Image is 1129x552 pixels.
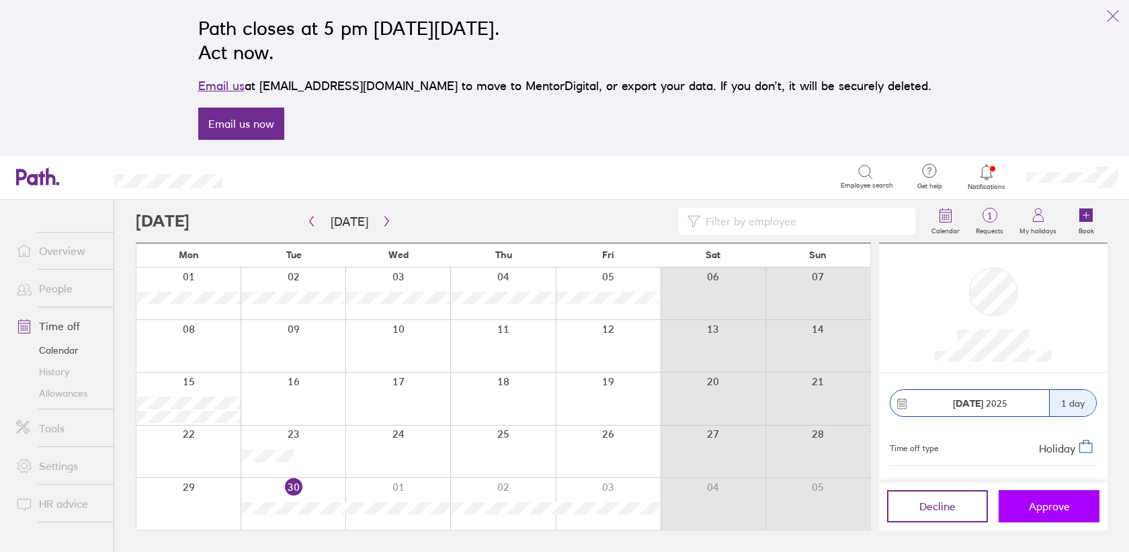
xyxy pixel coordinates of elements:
[965,163,1009,191] a: Notifications
[700,208,907,234] input: Filter by employee
[809,249,827,260] span: Sun
[919,500,956,512] span: Decline
[5,237,114,264] a: Overview
[388,249,409,260] span: Wed
[5,340,114,361] a: Calendar
[179,249,199,260] span: Mon
[1049,390,1096,416] div: 1 day
[5,275,114,302] a: People
[259,170,293,182] div: Search
[968,223,1011,235] label: Requests
[198,108,284,140] a: Email us now
[953,397,983,409] strong: [DATE]
[1029,500,1070,512] span: Approve
[5,383,114,404] a: Allowances
[999,490,1099,522] button: Approve
[841,182,893,190] span: Employee search
[198,77,931,95] p: at [EMAIL_ADDRESS][DOMAIN_NAME] to move to MentorDigital, or export your data. If you don’t, it w...
[198,79,245,93] a: Email us
[5,361,114,383] a: History
[923,200,968,243] a: Calendar
[968,200,1011,243] a: 1Requests
[953,398,1007,409] span: 2025
[706,249,720,260] span: Sat
[890,438,938,455] div: Time off type
[5,415,114,442] a: Tools
[5,313,114,340] a: Time off
[286,249,302,260] span: Tue
[1011,223,1064,235] label: My holidays
[5,452,114,479] a: Settings
[1071,223,1102,235] label: Book
[968,210,1011,221] span: 1
[1064,200,1107,243] a: Book
[1011,200,1064,243] a: My holidays
[923,223,968,235] label: Calendar
[965,183,1009,191] span: Notifications
[5,490,114,517] a: HR advice
[887,490,988,522] button: Decline
[198,16,931,65] h2: Path closes at 5 pm [DATE][DATE]. Act now.
[1039,442,1075,455] span: Holiday
[320,210,379,233] button: [DATE]
[908,182,952,190] span: Get help
[495,249,512,260] span: Thu
[602,249,614,260] span: Fri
